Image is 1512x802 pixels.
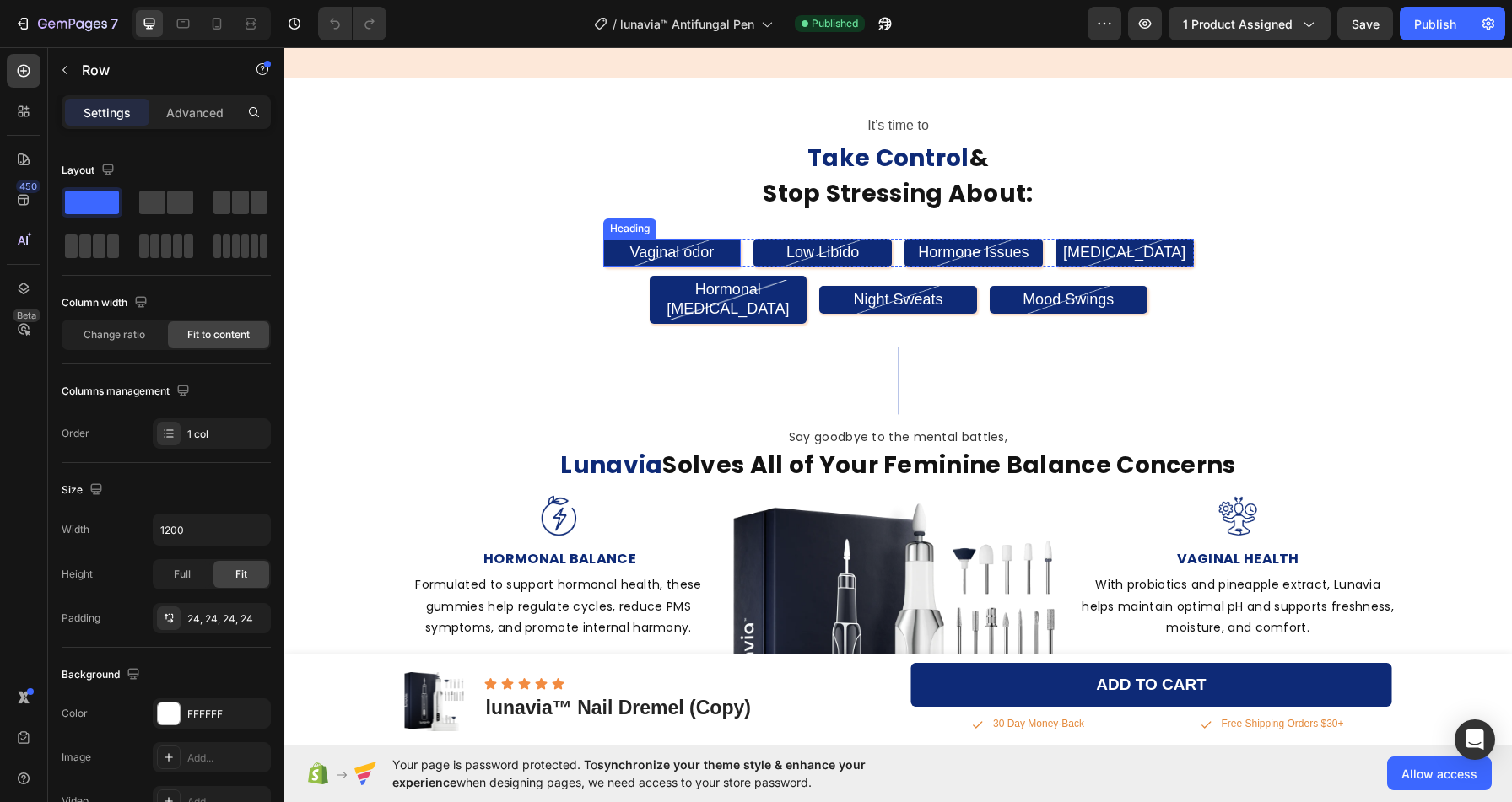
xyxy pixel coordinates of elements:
[319,191,457,219] h2: Vaginal odor
[187,707,267,722] div: FFFFFF
[2,401,1226,436] p: Solves All of Your Feminine Balance Concerns
[1414,15,1456,33] div: Publish
[62,426,89,441] div: Order
[523,94,685,127] span: Take Control
[235,567,247,582] span: Fit
[1352,17,1380,31] span: Save
[627,616,1108,660] button: Add to cart
[620,191,759,219] h2: Hormone Issues
[705,239,863,266] h2: Mood Swings
[16,180,40,193] div: 450
[84,104,131,121] p: Settings
[1183,15,1293,33] span: 1 product assigned
[62,567,93,582] div: Height
[62,159,118,182] div: Layout
[187,327,250,342] span: Fit to content
[709,670,800,684] p: 30 Day Money-Back
[620,15,754,33] span: lunavia™ Antifungal Pen
[469,191,607,219] h2: Low Libido
[154,514,270,545] input: Auto
[2,383,1226,397] p: Say goodbye to the mental battles,
[1337,7,1393,40] button: Save
[13,309,40,322] div: Beta
[447,452,780,785] img: gempages_581651384412144396-a092de91-5119-4fa5-b2bc-01711d3d87a9.webp
[62,750,91,765] div: Image
[62,664,143,686] div: Background
[392,757,866,789] span: synchronize your theme style & enhance your experience
[187,427,267,442] div: 1 col
[937,670,1059,684] p: Free Shipping Orders $30+
[117,527,430,591] p: Formulated to support hormonal health, these gummies help regulate cycles, reduce PMS symptoms, a...
[1400,7,1471,40] button: Publish
[7,7,126,40] button: 7
[174,567,191,582] span: Full
[276,401,378,434] span: Lunavia
[771,191,910,219] h2: [MEDICAL_DATA]
[199,502,352,521] strong: HORMONAL BALANCE
[62,380,193,403] div: Columns management
[318,7,386,40] div: Undo/Redo
[365,229,523,277] h2: Hormonal [MEDICAL_DATA]
[812,16,858,31] span: Published
[62,479,106,502] div: Size
[1387,756,1492,790] button: Allow access
[200,647,468,676] h1: lunavia™ Nail Dremel (Copy)
[1401,765,1477,783] span: Allow access
[1455,719,1495,760] div: Open Intercom Messenger
[253,448,295,490] img: gempages_581651384412144396-2a209bd8-20b9-46f4-bd73-1e31304c4b0e.png
[62,522,89,537] div: Width
[187,611,267,627] div: 24, 24, 24, 24
[322,174,369,189] div: Heading
[1169,7,1331,40] button: 1 product assigned
[932,448,975,490] img: gempages_581651384412144396-1a735cf1-e005-44bd-8192-5661d4d9444a.png
[166,104,224,121] p: Advanced
[110,129,1119,164] p: Stop Stressing About:
[613,15,617,33] span: /
[893,502,1015,521] span: VAGINAL HEALTH
[812,627,922,649] div: Add to cart
[572,292,656,376] img: gempages_581651384412144396-52979043-ce48-472e-b479-0310ee0bc79d.png
[82,60,225,80] p: Row
[62,611,100,626] div: Padding
[111,13,118,34] p: 7
[62,706,88,721] div: Color
[392,756,931,791] span: Your page is password protected. To when designing pages, we need access to your store password.
[62,292,151,315] div: Column width
[797,527,1110,591] p: With probiotics and pineapple extract, Lunavia helps maintain optimal pH and supports freshness, ...
[187,751,267,766] div: Add...
[84,327,145,342] span: Change ratio
[535,239,693,266] h2: Night Sweats
[284,47,1512,745] iframe: Design area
